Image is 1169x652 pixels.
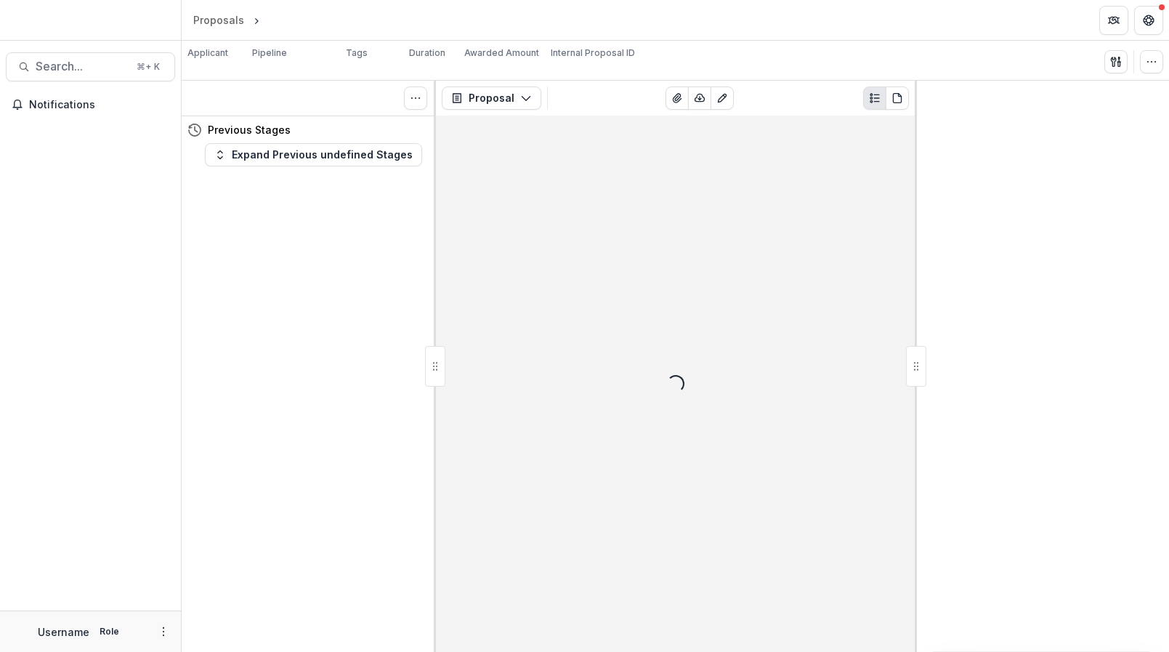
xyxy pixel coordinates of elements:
[38,624,89,640] p: Username
[442,86,541,110] button: Proposal
[6,52,175,81] button: Search...
[863,86,886,110] button: Plaintext view
[187,9,250,31] a: Proposals
[36,60,128,73] span: Search...
[155,623,172,640] button: More
[252,47,287,60] p: Pipeline
[29,99,169,111] span: Notifications
[95,625,124,638] p: Role
[208,122,291,137] h4: Previous Stages
[193,12,244,28] div: Proposals
[464,47,539,60] p: Awarded Amount
[346,47,368,60] p: Tags
[666,86,689,110] button: View Attached Files
[886,86,909,110] button: PDF view
[134,59,163,75] div: ⌘ + K
[6,93,175,116] button: Notifications
[187,9,325,31] nav: breadcrumb
[187,47,228,60] p: Applicant
[409,47,445,60] p: Duration
[1099,6,1128,35] button: Partners
[711,86,734,110] button: Edit as form
[551,47,635,60] p: Internal Proposal ID
[205,143,422,166] button: Expand Previous undefined Stages
[1134,6,1163,35] button: Get Help
[404,86,427,110] button: Toggle View Cancelled Tasks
